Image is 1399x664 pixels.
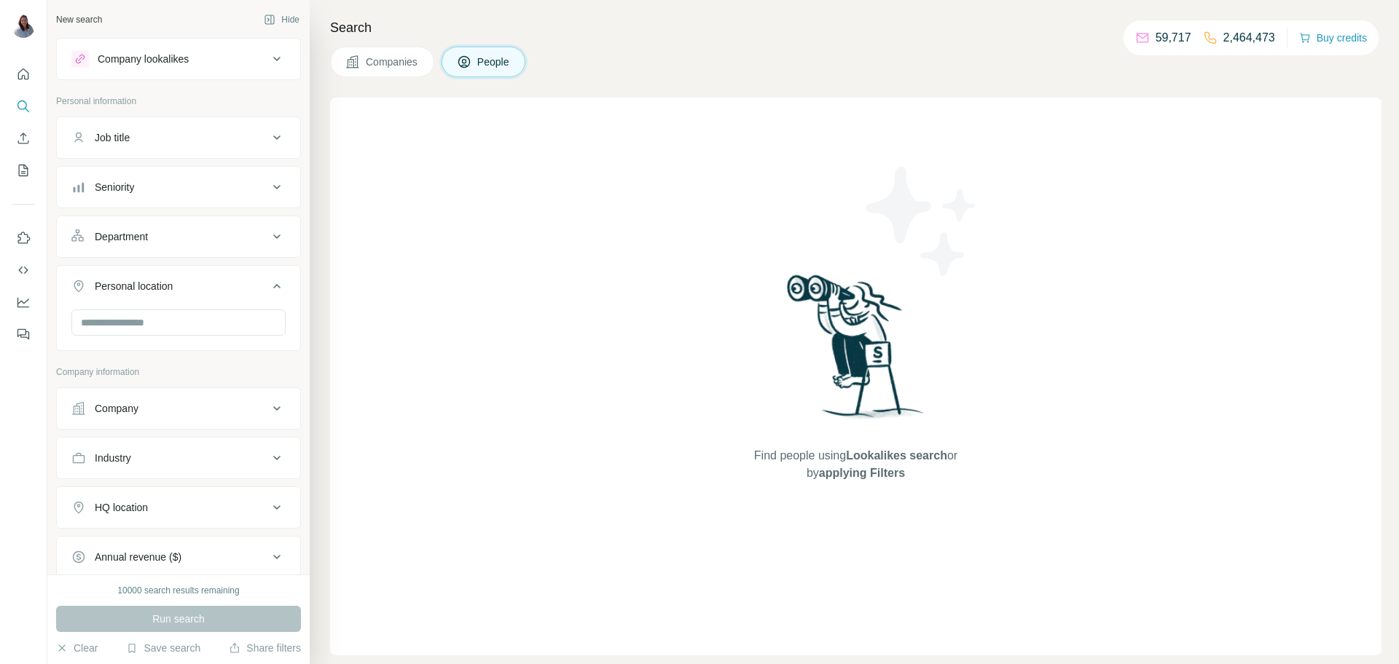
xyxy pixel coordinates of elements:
[12,225,35,251] button: Use Surfe on LinkedIn
[366,55,419,69] span: Companies
[477,55,511,69] span: People
[12,257,35,283] button: Use Surfe API
[57,440,300,475] button: Industry
[12,61,35,87] button: Quick start
[780,271,932,433] img: Surfe Illustration - Woman searching with binoculars
[57,269,300,309] button: Personal location
[57,170,300,205] button: Seniority
[95,180,134,194] div: Seniority
[56,641,98,655] button: Clear
[1156,29,1191,47] p: 59,717
[856,156,987,287] img: Surfe Illustration - Stars
[95,279,173,293] div: Personal location
[12,15,35,38] img: Avatar
[95,130,130,145] div: Job title
[12,93,35,119] button: Search
[57,490,300,525] button: HQ location
[330,17,1382,38] h4: Search
[56,13,102,26] div: New search
[95,229,148,244] div: Department
[56,365,301,379] p: Company information
[12,321,35,347] button: Feedback
[254,9,310,31] button: Hide
[12,289,35,315] button: Dashboard
[846,449,947,462] span: Lookalikes search
[229,641,301,655] button: Share filters
[95,451,131,465] div: Industry
[1299,28,1367,48] button: Buy credits
[95,550,181,564] div: Annual revenue ($)
[57,391,300,426] button: Company
[57,41,300,76] button: Company lookalikes
[126,641,200,655] button: Save search
[57,219,300,254] button: Department
[117,584,239,597] div: 10000 search results remaining
[98,52,189,66] div: Company lookalikes
[95,500,148,515] div: HQ location
[739,447,972,482] span: Find people using or by
[12,157,35,183] button: My lists
[57,120,300,155] button: Job title
[56,95,301,108] p: Personal information
[819,467,905,479] span: applying Filters
[57,539,300,574] button: Annual revenue ($)
[95,401,138,416] div: Company
[12,125,35,151] button: Enrich CSV
[1223,29,1275,47] p: 2,464,473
